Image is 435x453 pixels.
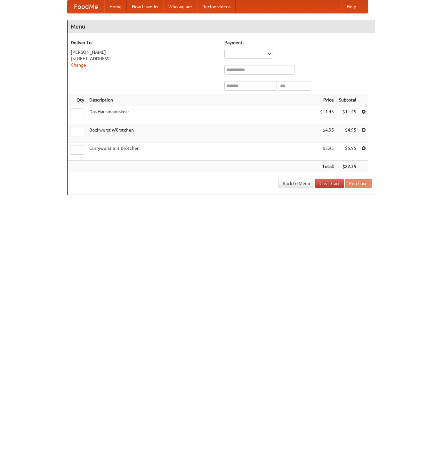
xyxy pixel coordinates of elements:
[68,94,87,106] th: Qty
[71,62,86,68] a: Change
[87,142,318,161] td: Currywurst mit Brötchen
[68,20,375,33] h4: Menu
[71,55,218,62] div: [STREET_ADDRESS]
[318,124,336,142] td: $4.95
[71,39,218,46] h5: Deliver To:
[318,142,336,161] td: $5.95
[318,94,336,106] th: Price
[68,0,104,13] a: FoodMe
[345,179,372,188] button: Purchase
[315,179,344,188] a: Clear Cart
[87,106,318,124] td: Das Hausmannskost
[318,106,336,124] td: $11.45
[71,49,218,55] div: [PERSON_NAME]
[197,0,236,13] a: Recipe videos
[336,94,359,106] th: Subtotal
[336,106,359,124] td: $11.45
[127,0,163,13] a: How it works
[104,0,127,13] a: Home
[336,124,359,142] td: $4.95
[224,39,372,46] h5: Payment:
[336,161,359,173] th: $22.35
[318,161,336,173] th: Total:
[87,94,318,106] th: Description
[278,179,314,188] a: Back to Menu
[342,0,361,13] a: Help
[87,124,318,142] td: Bockwurst Würstchen
[163,0,197,13] a: Who we are
[336,142,359,161] td: $5.95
